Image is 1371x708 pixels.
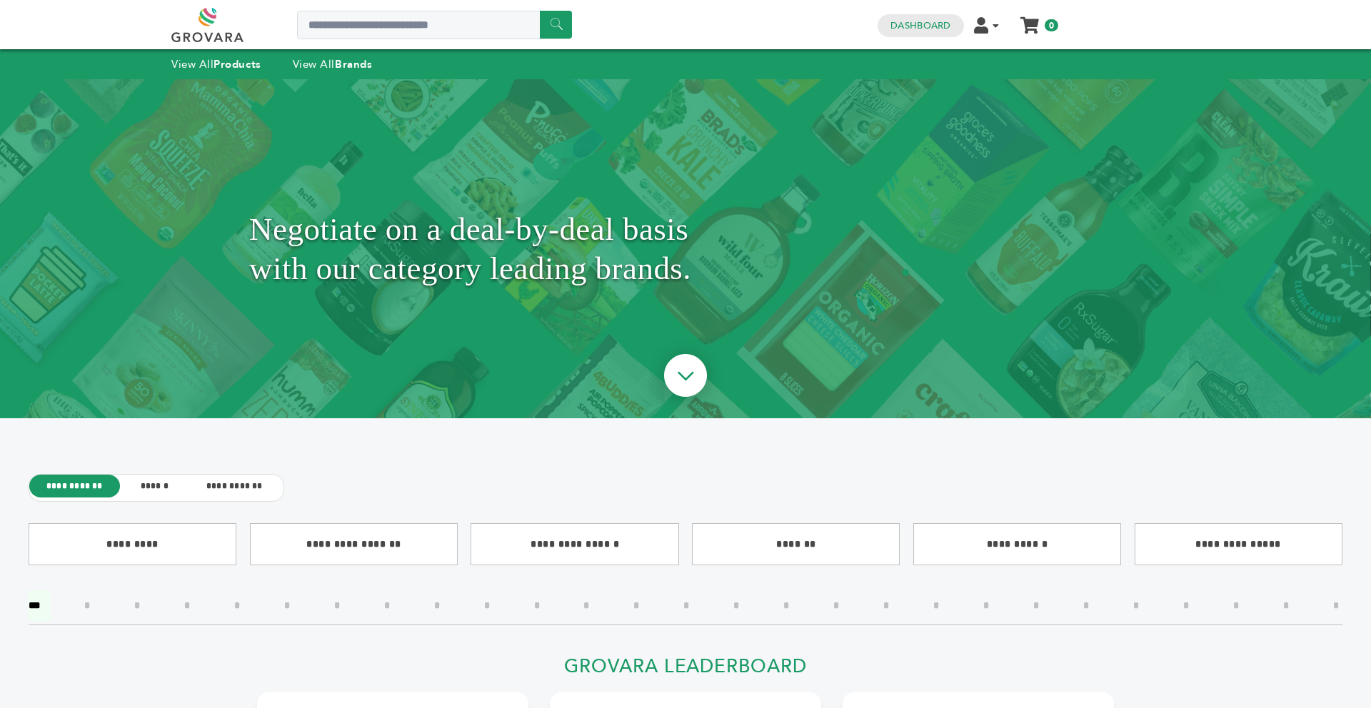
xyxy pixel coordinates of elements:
[257,655,1114,686] h2: Grovara Leaderboard
[1045,19,1058,31] span: 0
[335,57,372,71] strong: Brands
[648,340,723,415] img: ourBrandsHeroArrow.png
[293,57,373,71] a: View AllBrands
[249,115,1122,383] h1: Negotiate on a deal-by-deal basis with our category leading brands.
[890,19,950,32] a: Dashboard
[171,57,261,71] a: View AllProducts
[1022,13,1038,28] a: My Cart
[297,11,572,39] input: Search a product or brand...
[214,57,261,71] strong: Products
